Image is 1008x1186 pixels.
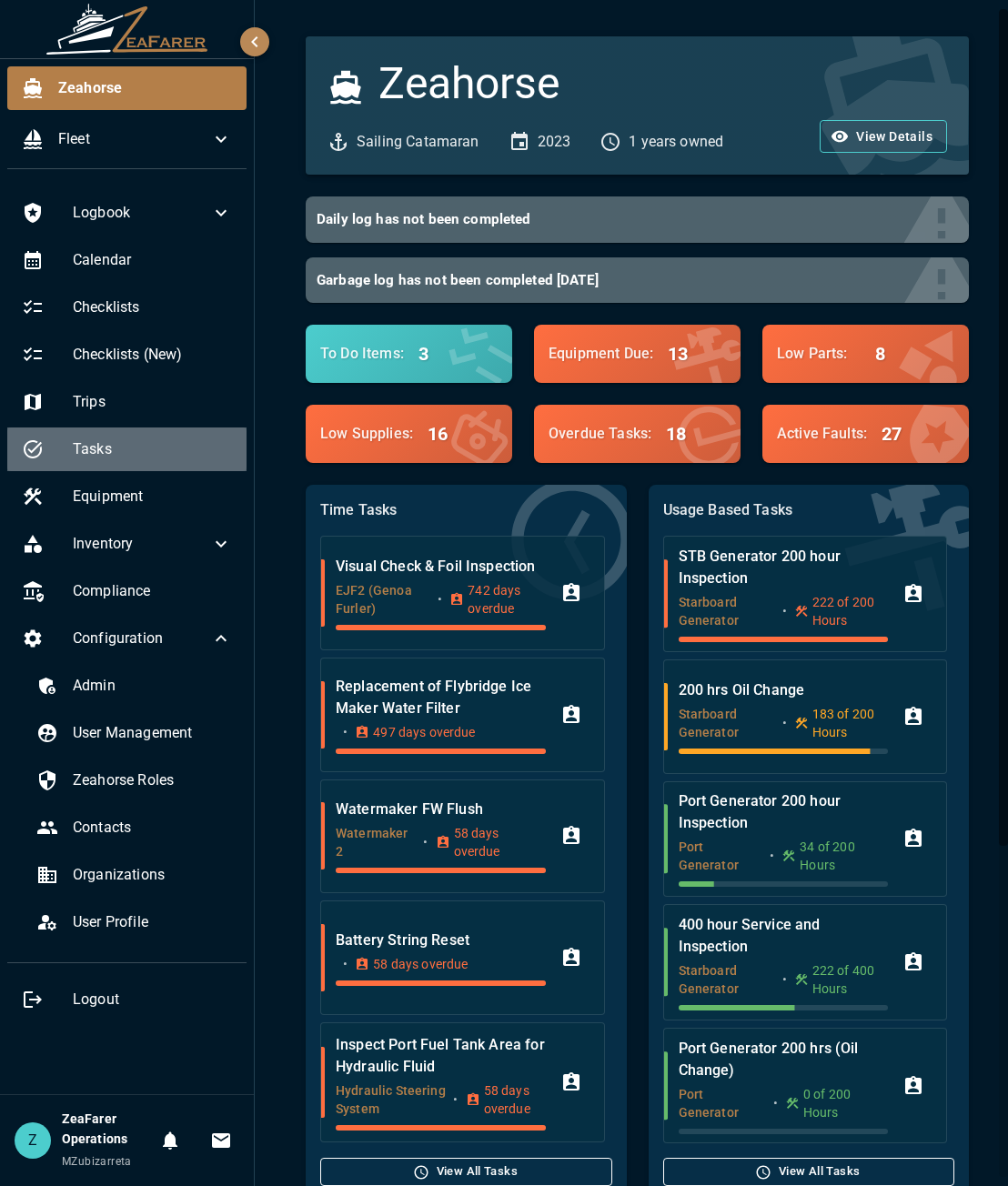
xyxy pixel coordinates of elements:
button: Assign Task [895,1068,932,1104]
p: Usage Based Tasks [663,499,954,521]
span: Checklists [73,296,232,318]
button: Assign Task [553,697,590,733]
p: Battery String Reset [336,930,545,951]
p: 183 of 200 Hours [812,705,888,741]
p: Starboard Generator [679,705,775,741]
p: STB Generator 200 hour Inspection [679,546,888,589]
p: • [343,723,348,741]
p: • [782,602,787,620]
h6: Daily log has not been completed [317,207,943,232]
button: View All Tasks [663,1158,954,1186]
div: Trips [7,380,247,424]
div: Logout [7,978,247,1021]
span: Inventory [73,533,210,555]
p: • [423,833,428,851]
span: Trips [73,391,232,413]
h6: 13 [668,339,688,368]
h6: 27 [882,419,902,448]
p: Port Generator [679,1085,766,1121]
button: Assign Task [895,820,932,857]
img: ZeaFarer Logo [45,4,209,55]
span: Calendar [73,249,232,271]
span: Organizations [73,864,232,886]
div: Compliance [7,569,247,613]
span: Logout [73,989,232,1010]
span: User Profile [73,911,232,933]
p: EJF2 (Genoa Furler) [336,581,430,618]
p: Low Parts : [777,343,861,365]
span: Zeahorse [58,77,232,99]
button: Assign Task [895,944,932,980]
p: 34 of 200 Hours [800,838,888,874]
div: Checklists [7,286,247,329]
button: View All Tasks [320,1158,611,1186]
button: Assign Task [895,699,932,735]
p: 0 of 200 Hours [803,1085,888,1121]
p: 222 of 400 Hours [812,961,888,998]
div: Zeahorse Roles [22,759,247,802]
p: • [773,1094,778,1112]
p: Watermaker FW Flush [336,799,545,820]
h6: 3 [418,339,428,368]
p: Port Generator [679,838,763,874]
p: Starboard Generator [679,961,775,998]
span: Fleet [58,128,210,150]
h6: ZeaFarer Operations [62,1110,152,1150]
div: Calendar [7,238,247,282]
div: User Profile [22,900,247,944]
h6: Garbage log has not been completed [DATE] [317,268,943,293]
div: Contacts [22,806,247,849]
span: Tasks [73,438,232,460]
p: 222 of 200 Hours [812,593,888,629]
p: • [453,1091,458,1109]
button: Assign Task [553,818,590,854]
p: Replacement of Flybridge Ice Maker Water Filter [336,676,545,719]
p: Visual Check & Foil Inspection [336,556,545,578]
p: • [343,955,348,973]
div: Logbook [7,191,247,235]
p: 497 days overdue [373,723,475,741]
h3: Zeahorse [378,58,559,109]
p: • [782,970,787,989]
p: 58 days overdue [484,1081,546,1118]
h6: 8 [875,339,885,368]
p: 58 days overdue [373,955,468,973]
h6: 18 [666,419,686,448]
div: Checklists (New) [7,333,247,377]
span: Checklists (New) [73,344,232,366]
p: Equipment Due : [549,343,653,365]
div: Zeahorse [7,66,247,110]
p: 200 hrs Oil Change [679,679,888,701]
button: Daily log has not been completed [306,196,969,243]
span: Logbook [73,202,210,224]
p: Low Supplies : [320,423,413,445]
h6: 16 [428,419,448,448]
p: • [438,590,442,608]
p: Active Faults : [777,423,867,445]
div: Admin [22,664,247,708]
button: Notifications [152,1122,188,1159]
button: Invitations [203,1122,239,1159]
p: Port Generator 200 hour Inspection [679,790,888,834]
button: Assign Task [895,576,932,612]
span: Admin [73,675,232,697]
span: Contacts [73,817,232,839]
div: Inventory [7,522,247,566]
div: Tasks [7,427,247,471]
p: Hydraulic Steering System [336,1081,446,1118]
span: Zeahorse Roles [73,769,232,791]
div: Z [15,1122,51,1159]
p: Watermaker 2 [336,824,416,860]
div: Fleet [7,117,247,161]
p: 58 days overdue [454,824,546,860]
p: Port Generator 200 hrs (Oil Change) [679,1038,888,1081]
p: 2023 [538,131,571,153]
p: Inspect Port Fuel Tank Area for Hydraulic Fluid [336,1034,545,1078]
button: Assign Task [553,1064,590,1101]
p: Time Tasks [320,499,611,521]
p: 1 years owned [629,131,723,153]
p: 742 days overdue [468,581,545,618]
div: User Management [22,711,247,755]
button: Assign Task [553,575,590,611]
p: • [782,714,787,732]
